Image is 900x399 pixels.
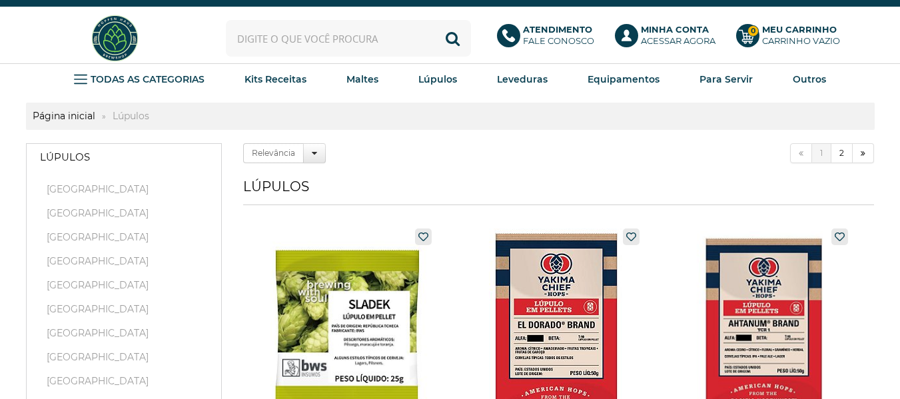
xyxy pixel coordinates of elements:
b: Meu Carrinho [762,24,837,35]
a: [GEOGRAPHIC_DATA] [40,230,208,244]
a: [GEOGRAPHIC_DATA] [40,254,208,268]
strong: Lúpulos [418,73,457,85]
a: Kits Receitas [244,69,306,89]
h1: Lúpulos [243,179,874,205]
strong: Equipamentos [588,73,660,85]
strong: Para Servir [699,73,753,85]
strong: Leveduras [497,73,548,85]
a: [GEOGRAPHIC_DATA] [40,206,208,220]
a: AtendimentoFale conosco [497,24,602,53]
div: Carrinho Vazio [762,35,840,47]
b: Atendimento [523,24,592,35]
a: Outros [793,69,826,89]
a: Lúpulos [418,69,457,89]
a: Leveduras [497,69,548,89]
a: Página inicial [26,110,102,122]
label: Relevância [243,143,304,163]
a: [GEOGRAPHIC_DATA] [40,183,208,196]
a: [GEOGRAPHIC_DATA] [40,302,208,316]
a: TODAS AS CATEGORIAS [74,69,205,89]
button: Buscar [434,20,471,57]
a: Minha ContaAcessar agora [615,24,723,53]
strong: Maltes [346,73,378,85]
a: [GEOGRAPHIC_DATA] [40,350,208,364]
a: 1 [812,143,831,163]
p: Acessar agora [641,24,715,47]
a: 2 [831,143,853,163]
a: [GEOGRAPHIC_DATA] [40,374,208,388]
strong: Kits Receitas [244,73,306,85]
strong: 0 [747,25,759,37]
a: Para Servir [699,69,753,89]
strong: Lúpulos [40,151,90,164]
a: Equipamentos [588,69,660,89]
a: Lúpulos [27,144,221,171]
strong: Lúpulos [106,110,156,122]
a: [GEOGRAPHIC_DATA] [40,326,208,340]
img: Hopfen Haus BrewShop [90,13,140,63]
input: Digite o que você procura [226,20,471,57]
a: Maltes [346,69,378,89]
b: Minha Conta [641,24,709,35]
a: [GEOGRAPHIC_DATA] [40,278,208,292]
strong: TODAS AS CATEGORIAS [91,73,205,85]
strong: Outros [793,73,826,85]
p: Fale conosco [523,24,594,47]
